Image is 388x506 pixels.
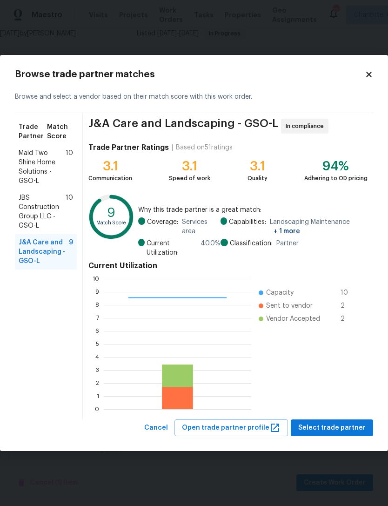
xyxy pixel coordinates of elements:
span: 2 [341,314,355,324]
text: 0 [95,406,99,412]
span: 10 [341,288,355,297]
text: 2 [96,380,99,385]
div: 94% [304,162,368,171]
text: 8 [95,302,99,307]
div: Communication [88,174,132,183]
span: Select trade partner [298,422,366,434]
text: 9 [95,289,99,294]
span: Partner [276,239,299,248]
span: 10 [66,193,73,230]
span: Capacity [266,288,294,297]
text: 5 [96,341,99,346]
div: Adhering to OD pricing [304,174,368,183]
text: 9 [107,207,115,219]
text: 3 [96,367,99,372]
text: 1 [97,393,99,398]
div: 3.1 [169,162,210,171]
span: Open trade partner profile [182,422,281,434]
span: Services area [182,217,221,236]
text: 7 [96,315,99,320]
text: 10 [93,276,99,281]
span: Why this trade partner is a great match: [138,205,368,215]
text: 6 [95,328,99,333]
span: 9 [69,238,73,266]
span: Capabilities: [229,217,266,236]
text: Match Score [96,221,127,226]
span: Maid Two Shine Home Solutions - GSO-L [19,148,66,186]
span: Coverage: [147,217,178,236]
span: Sent to vendor [266,301,313,310]
button: Cancel [140,419,172,437]
span: 40.0 % [201,239,221,257]
span: Match Score [47,122,73,141]
div: 3.1 [88,162,132,171]
span: In compliance [286,121,328,131]
h4: Current Utilization [88,261,368,270]
span: Landscaping Maintenance [270,217,368,236]
span: J&A Care and Landscaping - GSO-L [19,238,69,266]
h2: Browse trade partner matches [15,70,365,79]
span: JBS Construction Group LLC - GSO-L [19,193,66,230]
div: | [169,143,176,152]
div: Browse and select a vendor based on their match score with this work order. [15,81,373,113]
span: + 1 more [274,228,300,235]
h4: Trade Partner Ratings [88,143,169,152]
button: Select trade partner [291,419,373,437]
button: Open trade partner profile [174,419,288,437]
span: 10 [66,148,73,186]
span: Current Utilization: [147,239,197,257]
span: Classification: [230,239,273,248]
span: J&A Care and Landscaping - GSO-L [88,119,278,134]
span: Cancel [144,422,168,434]
div: Quality [248,174,268,183]
span: Trade Partner [19,122,47,141]
div: Speed of work [169,174,210,183]
div: Based on 51 ratings [176,143,233,152]
div: 3.1 [248,162,268,171]
text: 4 [95,354,99,359]
span: 2 [341,301,355,310]
span: Vendor Accepted [266,314,320,324]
